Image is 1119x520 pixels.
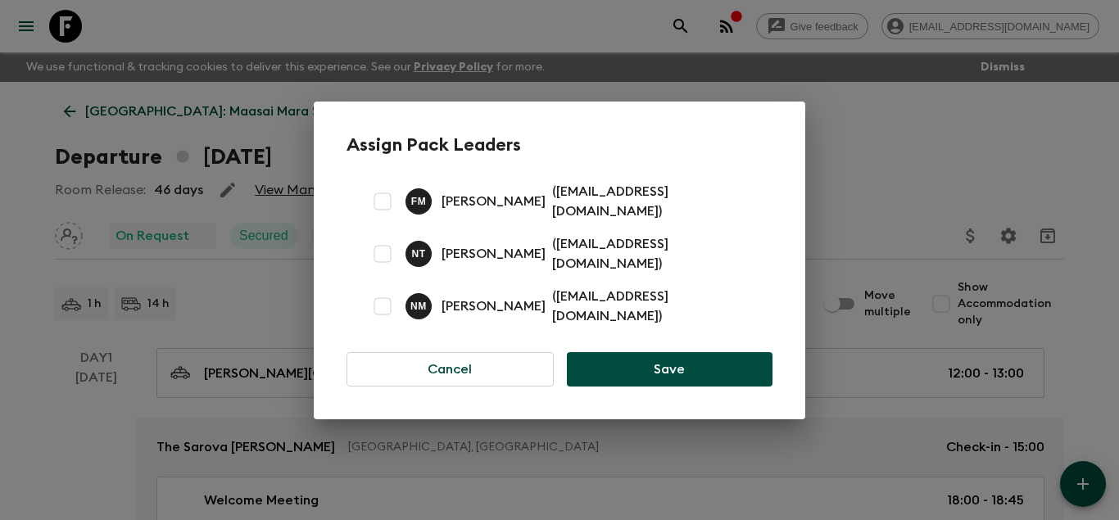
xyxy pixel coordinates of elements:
[552,182,753,221] p: ( [EMAIL_ADDRESS][DOMAIN_NAME] )
[347,352,554,387] button: Cancel
[411,247,425,260] p: N T
[347,134,772,156] h2: Assign Pack Leaders
[552,287,753,326] p: ( [EMAIL_ADDRESS][DOMAIN_NAME] )
[442,192,546,211] p: [PERSON_NAME]
[442,244,546,264] p: [PERSON_NAME]
[442,296,546,316] p: [PERSON_NAME]
[411,195,427,208] p: F M
[410,300,427,313] p: N M
[552,234,753,274] p: ( [EMAIL_ADDRESS][DOMAIN_NAME] )
[567,352,772,387] button: Save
